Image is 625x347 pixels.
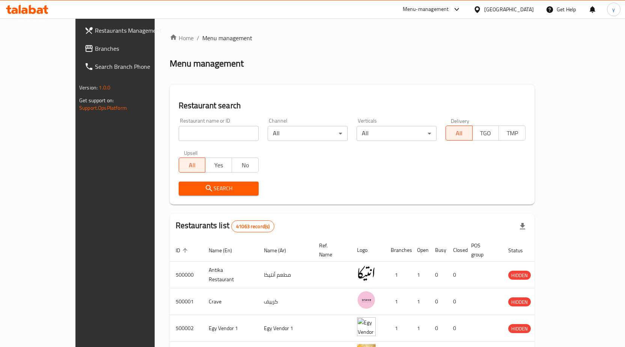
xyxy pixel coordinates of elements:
div: Total records count [231,220,274,232]
img: Crave [357,291,376,309]
td: Egy Vendor 1 [203,315,258,342]
a: Home [170,33,194,42]
span: Name (En) [209,246,242,255]
span: Name (Ar) [264,246,296,255]
span: HIDDEN [508,298,531,306]
span: Menu management [202,33,252,42]
td: كرييف [258,288,313,315]
span: TMP [502,128,523,139]
div: HIDDEN [508,271,531,280]
td: مطعم أنتيكا [258,262,313,288]
img: Egy Vendor 1 [357,317,376,336]
div: All [268,126,348,141]
td: Antika Restaurant [203,262,258,288]
h2: Restaurants list [176,220,275,232]
th: Closed [447,239,465,262]
button: All [446,126,473,141]
div: Export file [514,217,532,235]
td: 0 [429,288,447,315]
span: Version: [79,83,98,92]
span: TGO [476,128,496,139]
span: Restaurants Management [95,26,174,35]
td: 0 [447,315,465,342]
label: Upsell [184,150,198,155]
th: Branches [385,239,411,262]
span: Yes [208,160,229,171]
div: [GEOGRAPHIC_DATA] [484,5,534,14]
th: Open [411,239,429,262]
button: Yes [205,158,232,173]
td: 1 [385,262,411,288]
span: ID [176,246,190,255]
button: TMP [498,126,526,141]
span: POS group [471,241,493,259]
div: All [357,126,437,141]
span: HIDDEN [508,271,531,280]
span: Search Branch Phone [95,62,174,71]
div: Menu-management [403,5,449,14]
span: HIDDEN [508,324,531,333]
td: Crave [203,288,258,315]
li: / [197,33,199,42]
a: Branches [78,39,180,58]
td: 0 [447,262,465,288]
a: Support.OpsPlatform [79,103,127,113]
span: No [235,160,256,171]
nav: breadcrumb [170,33,535,42]
span: All [449,128,470,139]
td: 1 [411,262,429,288]
td: 500002 [170,315,203,342]
a: Search Branch Phone [78,58,180,76]
span: 1.0.0 [99,83,110,92]
th: Busy [429,239,447,262]
span: Status [508,246,533,255]
th: Logo [351,239,385,262]
span: Get support on: [79,95,114,105]
button: Search [179,182,259,195]
td: 1 [385,288,411,315]
span: Search [185,184,253,193]
span: Ref. Name [319,241,342,259]
button: All [179,158,206,173]
td: Egy Vendor 1 [258,315,313,342]
button: TGO [472,126,499,141]
img: Antika Restaurant [357,264,376,283]
td: 0 [429,315,447,342]
h2: Restaurant search [179,100,526,111]
input: Search for restaurant name or ID.. [179,126,259,141]
label: Delivery [451,118,470,123]
h2: Menu management [170,58,244,70]
td: 1 [411,288,429,315]
td: 0 [447,288,465,315]
span: All [182,160,203,171]
td: 1 [385,315,411,342]
td: 500001 [170,288,203,315]
span: Branches [95,44,174,53]
span: y [612,5,615,14]
td: 500000 [170,262,203,288]
td: 0 [429,262,447,288]
td: 1 [411,315,429,342]
a: Restaurants Management [78,21,180,39]
button: No [232,158,259,173]
span: 41063 record(s) [232,223,274,230]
